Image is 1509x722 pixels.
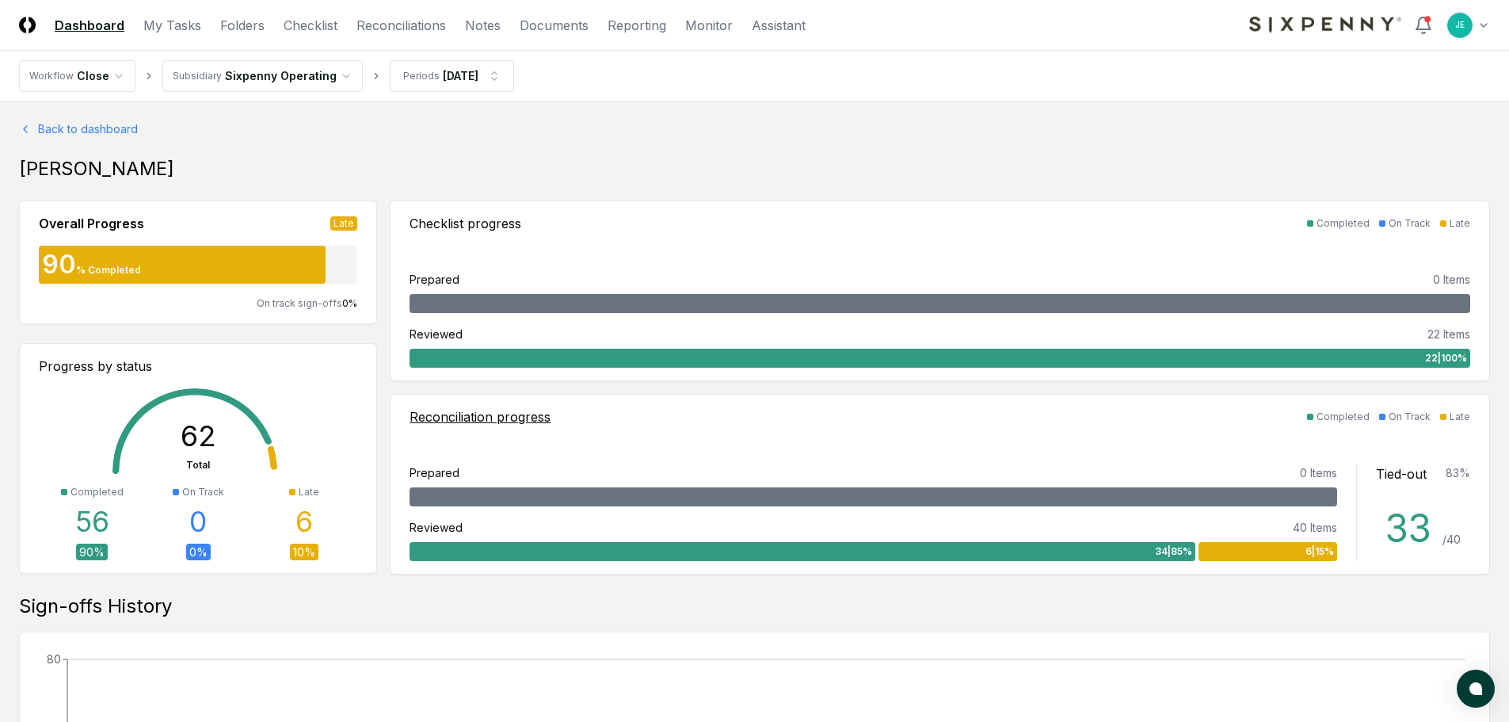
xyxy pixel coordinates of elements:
div: [PERSON_NAME] [19,156,1490,181]
div: 90 [39,252,76,277]
span: On track sign-offs [257,297,342,309]
div: 83 % [1446,464,1470,483]
div: Completed [70,485,124,499]
div: Late [330,216,357,231]
div: 6 [295,506,313,537]
div: [DATE] [443,67,478,84]
div: Subsidiary [173,69,222,83]
img: Sixpenny logo [1249,17,1401,33]
a: Folders [220,16,265,35]
div: Progress by status [39,357,357,376]
div: Overall Progress [39,214,144,233]
a: Documents [520,16,589,35]
div: Sign-offs History [19,594,1490,619]
nav: breadcrumb [19,60,514,92]
div: On Track [1389,410,1431,424]
div: 0 Items [1300,464,1337,481]
button: JE [1446,11,1474,40]
span: JE [1455,19,1465,31]
a: Reconciliations [356,16,446,35]
div: Late [1450,216,1470,231]
a: Reporting [608,16,666,35]
div: Workflow [29,69,74,83]
div: Completed [1317,216,1370,231]
div: On Track [1389,216,1431,231]
div: Reviewed [410,326,463,342]
div: 90 % [76,544,108,560]
div: 56 [75,506,109,537]
a: Back to dashboard [19,120,1490,137]
div: Periods [403,69,440,83]
span: 34 | 85 % [1155,544,1192,559]
div: Prepared [410,464,459,481]
tspan: 80 [47,652,61,666]
div: Prepared [410,271,459,288]
div: Late [1450,410,1470,424]
a: Checklist progressCompletedOn TrackLatePrepared0 ItemsReviewed22 Items22|100% [390,201,1490,381]
div: 10 % [290,544,318,560]
a: Dashboard [55,16,124,35]
span: 6 | 15 % [1305,544,1334,559]
div: / 40 [1442,531,1461,548]
div: 33 [1385,510,1442,548]
button: Periods[DATE] [390,60,514,92]
span: 0 % [342,297,357,309]
div: Tied-out [1376,464,1427,483]
a: Notes [465,16,501,35]
a: Monitor [685,16,733,35]
div: Reviewed [410,519,463,536]
div: Checklist progress [410,214,521,233]
div: Completed [1317,410,1370,424]
a: Assistant [752,16,806,35]
button: atlas-launcher [1457,670,1495,708]
img: Logo [19,17,36,33]
div: 22 Items [1427,326,1470,342]
a: Reconciliation progressCompletedOn TrackLatePrepared0 ItemsReviewed40 Items34|85%6|15%Tied-out83%... [390,394,1490,575]
a: My Tasks [143,16,201,35]
div: % Completed [76,263,141,277]
div: 0 Items [1433,271,1470,288]
div: Late [299,485,319,499]
span: 22 | 100 % [1425,351,1467,365]
a: Checklist [284,16,337,35]
div: 40 Items [1293,519,1337,536]
div: Reconciliation progress [410,407,551,426]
